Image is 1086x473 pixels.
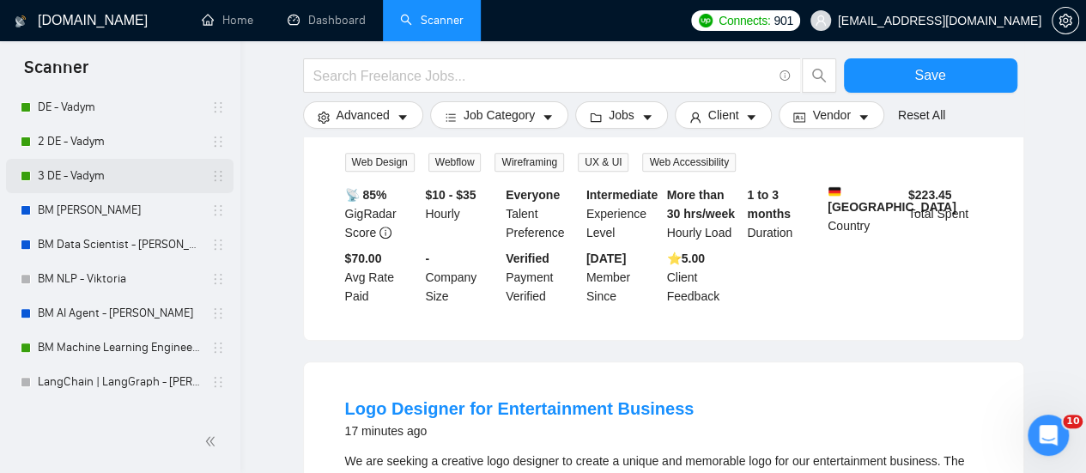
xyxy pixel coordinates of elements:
[345,252,382,265] b: $70.00
[506,188,560,202] b: Everyone
[397,111,409,124] span: caret-down
[337,106,390,124] span: Advanced
[1053,14,1078,27] span: setting
[38,193,201,227] a: BM [PERSON_NAME]
[743,185,824,242] div: Duration
[583,249,664,306] div: Member Since
[802,58,836,93] button: search
[812,106,850,124] span: Vendor
[445,111,457,124] span: bars
[578,153,628,172] span: UX & UI
[858,111,870,124] span: caret-down
[345,399,695,418] a: Logo Designer for Entertainment Business
[780,70,791,82] span: info-circle
[342,185,422,242] div: GigRadar Score
[211,203,225,217] span: holder
[38,262,201,296] a: BM NLP - Viktoria
[38,330,201,365] a: BM Machine Learning Engineer - [PERSON_NAME]
[318,111,330,124] span: setting
[502,185,583,242] div: Talent Preference
[898,106,945,124] a: Reset All
[38,90,201,124] a: DE - Vadym
[422,249,502,306] div: Company Size
[38,159,201,193] a: 3 DE - Vadym
[1052,7,1079,34] button: setting
[211,169,225,183] span: holder
[642,153,735,172] span: Web Accessibility
[699,14,713,27] img: upwork-logo.png
[719,11,770,30] span: Connects:
[202,13,253,27] a: homeHome
[400,13,464,27] a: searchScanner
[641,111,653,124] span: caret-down
[428,153,482,172] span: Webflow
[345,153,415,172] span: Web Design
[793,111,805,124] span: idcard
[211,100,225,114] span: holder
[464,106,535,124] span: Job Category
[288,13,366,27] a: dashboardDashboard
[211,341,225,355] span: holder
[38,365,201,399] a: LangChain | LangGraph - [PERSON_NAME]
[211,306,225,320] span: holder
[211,409,225,423] span: holder
[609,106,634,124] span: Jobs
[824,185,905,242] div: Country
[1052,14,1079,27] a: setting
[583,185,664,242] div: Experience Level
[908,188,952,202] b: $ 223.45
[664,249,744,306] div: Client Feedback
[664,185,744,242] div: Hourly Load
[422,185,502,242] div: Hourly
[38,296,201,330] a: BM AI Agent - [PERSON_NAME]
[575,101,668,129] button: folderJobscaret-down
[905,185,986,242] div: Total Spent
[815,15,827,27] span: user
[689,111,701,124] span: user
[211,135,225,149] span: holder
[542,111,554,124] span: caret-down
[303,101,423,129] button: settingAdvancedcaret-down
[425,188,476,202] b: $10 - $35
[708,106,739,124] span: Client
[345,188,387,202] b: 📡 85%
[586,188,658,202] b: Intermediate
[675,101,773,129] button: userClientcaret-down
[506,252,549,265] b: Verified
[1028,415,1069,456] iframe: Intercom live chat
[494,153,564,172] span: Wireframing
[667,252,705,265] b: ⭐️ 5.00
[590,111,602,124] span: folder
[779,101,883,129] button: idcardVendorcaret-down
[211,238,225,252] span: holder
[15,8,27,35] img: logo
[745,111,757,124] span: caret-down
[1063,415,1083,428] span: 10
[586,252,626,265] b: [DATE]
[803,68,835,83] span: search
[774,11,792,30] span: 901
[204,433,221,450] span: double-left
[211,375,225,389] span: holder
[38,124,201,159] a: 2 DE - Vadym
[211,272,225,286] span: holder
[38,399,201,434] a: Test - [PERSON_NAME] - DE - Vadym
[828,185,840,197] img: 🇩🇪
[430,101,568,129] button: barsJob Categorycaret-down
[10,55,102,91] span: Scanner
[313,65,772,87] input: Search Freelance Jobs...
[342,249,422,306] div: Avg Rate Paid
[667,188,735,221] b: More than 30 hrs/week
[747,188,791,221] b: 1 to 3 months
[38,227,201,262] a: BM Data Scientist - [PERSON_NAME]
[425,252,429,265] b: -
[345,421,695,441] div: 17 minutes ago
[502,249,583,306] div: Payment Verified
[379,227,391,239] span: info-circle
[914,64,945,86] span: Save
[844,58,1017,93] button: Save
[828,185,956,214] b: [GEOGRAPHIC_DATA]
